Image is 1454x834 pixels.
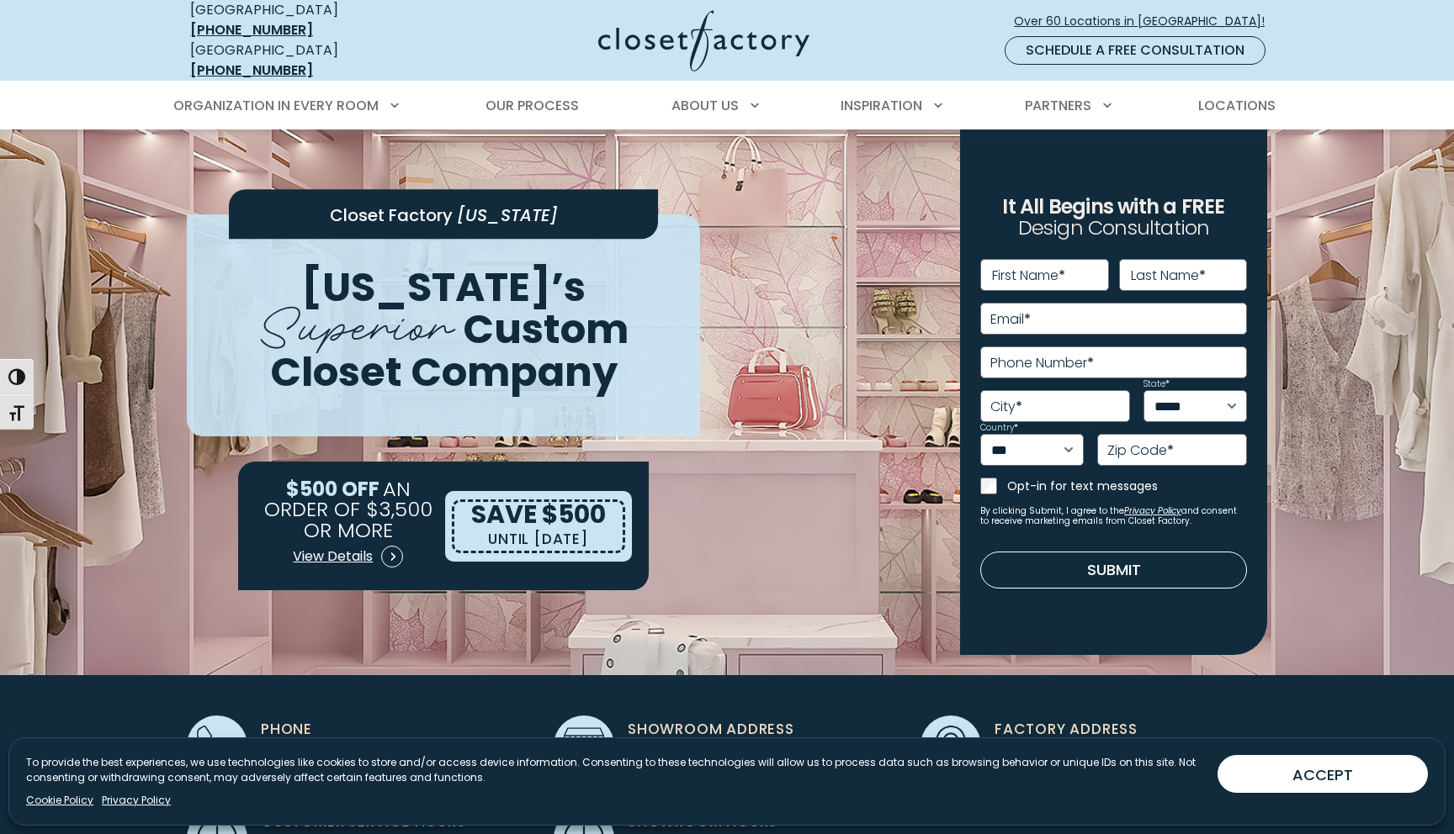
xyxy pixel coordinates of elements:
[162,82,1292,129] nav: Primary Menu
[471,496,606,532] span: SAVE $500
[488,527,589,551] p: UNTIL [DATE]
[990,400,1022,414] label: City
[286,474,379,502] span: $500 OFF
[980,552,1247,589] button: Submit
[1007,478,1247,494] label: Opt-in for text messages
[26,793,93,808] a: Cookie Policy
[457,203,558,226] span: [US_STATE]
[841,96,922,115] span: Inspiration
[1018,214,1210,242] span: Design Consultation
[301,258,586,314] span: [US_STATE]’s
[628,719,794,741] span: Showroom Address
[190,61,313,80] a: [PHONE_NUMBER]
[980,506,1247,526] small: By clicking Submit, I agree to the and consent to receive marketing emails from Closet Factory.
[330,203,453,226] span: Closet Factory
[173,96,379,115] span: Organization in Every Room
[264,474,432,543] span: AN ORDER OF $3,500 OR MORE
[258,283,454,360] span: Superior
[598,10,809,71] img: Closet Factory Logo
[980,424,1018,432] label: Country
[486,96,579,115] span: Our Process
[1124,504,1181,517] a: Privacy Policy
[990,313,1031,326] label: Email
[1131,269,1206,282] label: Last Name
[1013,7,1279,36] a: Over 60 Locations in [GEOGRAPHIC_DATA]!
[26,755,1204,785] p: To provide the best experiences, we use technologies like cookies to store and/or access device i...
[671,96,739,115] span: About Us
[190,20,313,40] a: [PHONE_NUMBER]
[102,793,171,808] a: Privacy Policy
[292,540,404,573] a: View Details
[995,719,1138,741] span: Factory Address
[1107,444,1174,457] label: Zip Code
[990,356,1094,370] label: Phone Number
[293,546,373,567] span: View Details
[1198,96,1276,115] span: Locations
[190,40,434,81] div: [GEOGRAPHIC_DATA]
[270,301,629,400] span: Custom Closet Company
[1144,380,1170,388] label: State
[1218,755,1428,793] button: ACCEPT
[261,719,312,741] span: Phone
[1025,96,1091,115] span: Partners
[1005,36,1266,65] a: Schedule a Free Consultation
[992,269,1065,282] label: First Name
[1002,193,1224,220] span: It All Begins with a FREE
[1014,13,1278,30] span: Over 60 Locations in [GEOGRAPHIC_DATA]!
